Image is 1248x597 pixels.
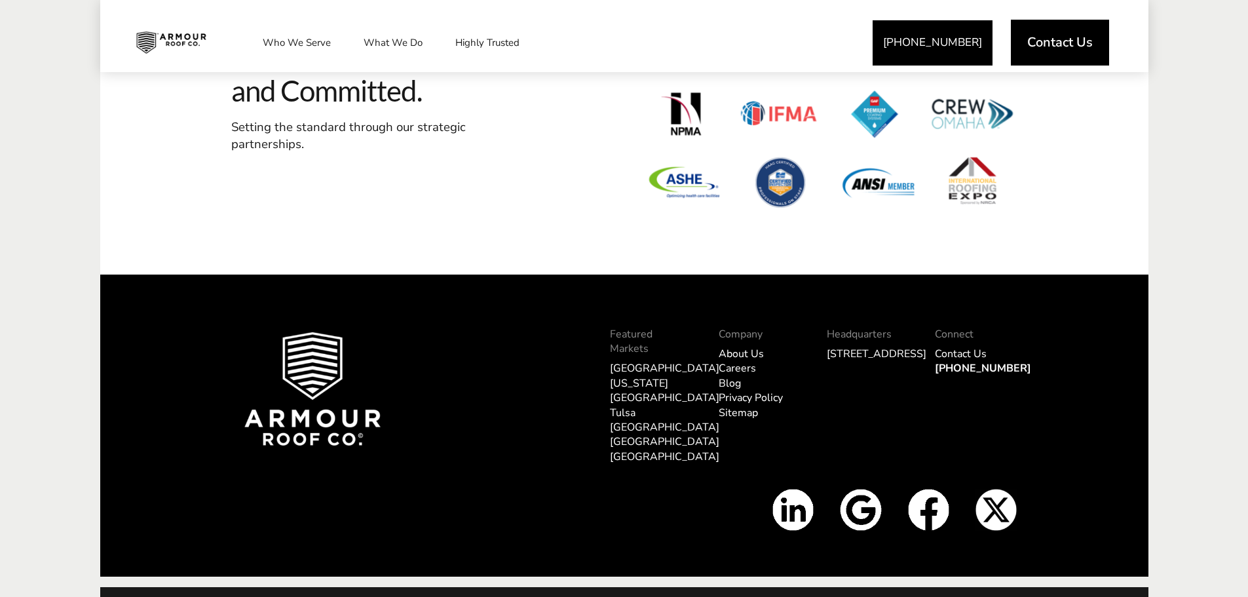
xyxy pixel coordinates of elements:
[250,26,344,59] a: Who We Serve
[827,347,926,361] a: [STREET_ADDRESS]
[975,489,1017,530] img: X Icon White v2
[719,361,756,376] a: Careers
[610,327,692,356] p: Featured Markets
[231,39,493,108] span: Certified, Connected and Committed.
[1027,36,1093,49] span: Contact Us
[610,361,719,376] a: [GEOGRAPHIC_DATA]
[610,434,719,449] a: [GEOGRAPHIC_DATA]
[610,406,635,420] a: Tulsa
[908,489,949,530] img: Facbook icon white
[935,347,987,361] a: Contact Us
[231,119,466,153] span: Setting the standard through our strategic partnerships.
[719,391,783,405] a: Privacy Policy
[719,376,741,391] a: Blog
[935,361,1031,376] a: [PHONE_NUMBER]
[935,327,1017,341] p: Connect
[610,450,719,464] a: [GEOGRAPHIC_DATA]
[126,26,216,59] img: Industrial and Commercial Roofing Company | Armour Roof Co.
[840,489,881,530] img: Google Icon White
[1011,20,1109,66] a: Contact Us
[719,327,801,341] p: Company
[873,20,993,66] a: [PHONE_NUMBER]
[350,26,436,59] a: What We Do
[719,406,758,420] a: Sitemap
[719,347,764,361] a: About Us
[244,332,381,446] img: Armour Roof Co Footer Logo 2025
[610,376,719,405] a: [US_STATE][GEOGRAPHIC_DATA]
[610,420,719,434] a: [GEOGRAPHIC_DATA]
[827,327,909,341] p: Headquarters
[442,26,533,59] a: Highly Trusted
[772,489,814,530] img: Linkedin Icon White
